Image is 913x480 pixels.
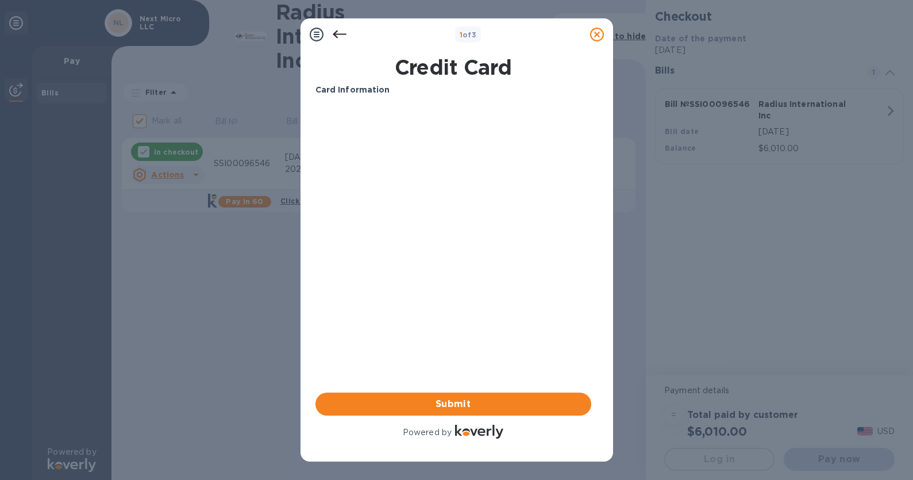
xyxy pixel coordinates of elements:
[403,427,452,439] p: Powered by
[311,55,596,79] h1: Credit Card
[460,30,477,39] b: of 3
[460,30,463,39] span: 1
[315,85,390,94] b: Card Information
[325,397,582,411] span: Submit
[315,393,591,416] button: Submit
[455,425,503,439] img: Logo
[315,105,591,278] iframe: Your browser does not support iframes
